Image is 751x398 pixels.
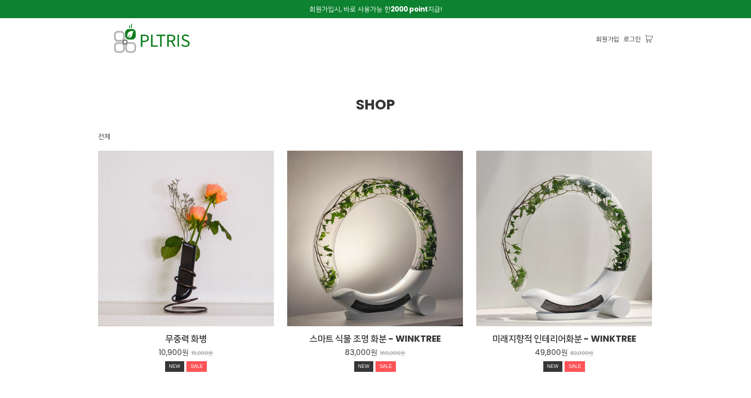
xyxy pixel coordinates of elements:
a: 회원가입 [596,34,619,44]
p: 15,000원 [191,350,213,357]
h2: 무중력 화병 [98,332,274,345]
div: NEW [354,361,374,372]
div: NEW [165,361,185,372]
p: 10,900원 [159,347,189,357]
p: 83,000원 [570,350,593,357]
p: 49,800원 [535,347,568,357]
h2: 스마트 식물 조명 화분 - WINKTREE [287,332,463,345]
h2: 미래지향적 인테리어화분 - WINKTREE [476,332,652,345]
div: SALE [186,361,207,372]
a: 미래지향적 인테리어화분 - WINKTREE 49,800원 83,000원 NEWSALE [476,332,652,374]
span: 회원가입시, 바로 사용가능 한 지급! [309,4,442,14]
strong: 2000 point [391,4,428,14]
div: NEW [543,361,563,372]
div: SALE [565,361,585,372]
a: 로그인 [624,34,641,44]
span: SHOP [356,94,395,114]
a: 무중력 화병 10,900원 15,000원 NEWSALE [98,332,274,374]
div: SALE [375,361,396,372]
a: 스마트 식물 조명 화분 - WINKTREE 83,000원 160,000원 NEWSALE [287,332,463,374]
p: 83,000원 [345,347,377,357]
div: 전체 [98,131,111,142]
p: 160,000원 [380,350,405,357]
